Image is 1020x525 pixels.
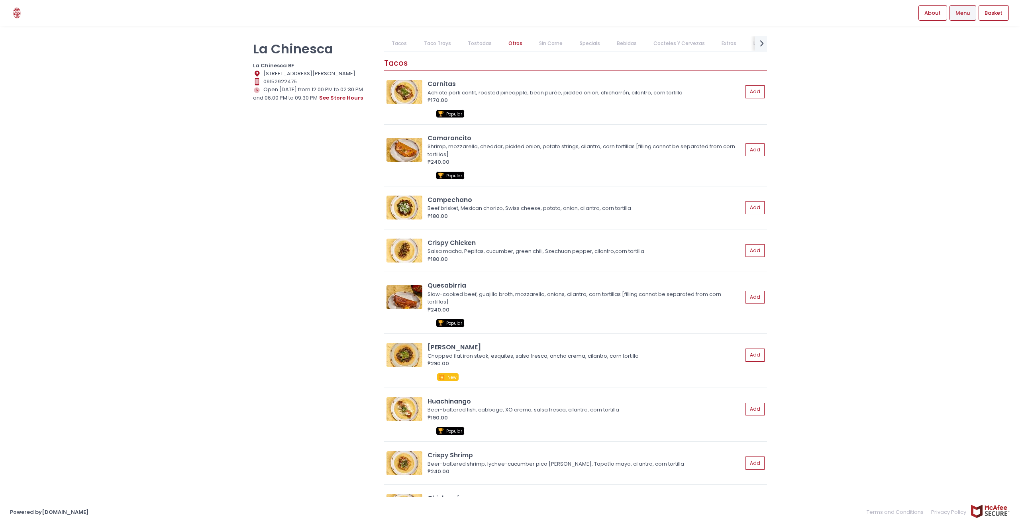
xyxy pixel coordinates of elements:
[438,373,445,381] span: 💥
[428,494,743,503] div: Chicharrón
[428,352,740,360] div: Chopped flat iron steak, esquites, salsa fresca, ancho crema, cilantro, corn tortilla
[386,138,422,162] img: Camaroncito
[745,244,765,257] button: Add
[416,36,459,51] a: Taco Trays
[253,78,374,86] div: 09152922475
[955,9,970,17] span: Menu
[428,290,740,306] div: Slow-cooked beef, guajillo broth, mozzarella, onions, cilantro, corn tortillas [filling cannot be...
[446,320,462,326] span: Popular
[428,255,743,263] div: ₱180.00
[428,460,740,468] div: Beer-battered shrimp, lychee-cucumber pico [PERSON_NAME], Tapatío mayo, cilantro, corn tortilla
[745,349,765,362] button: Add
[437,319,444,327] span: 🏆
[867,504,928,520] a: Terms and Conditions
[714,36,744,51] a: Extras
[253,62,294,69] b: La Chinesca BF
[386,196,422,219] img: Campechano
[501,36,530,51] a: Otros
[428,89,740,97] div: Achiote pork confit, roasted pineapple, bean purée, pickled onion, chicharrón, cilantro, corn tor...
[386,239,422,262] img: Crispy Chicken
[446,428,462,434] span: Popular
[428,306,743,314] div: ₱240.00
[428,158,743,166] div: ₱240.00
[745,36,799,51] a: Lifestyle Goods
[10,508,89,516] a: Powered by[DOMAIN_NAME]
[428,204,740,212] div: Beef brisket, Mexican chorizo, Swiss cheese, potato, onion, cilantro, corn tortilla
[253,41,374,57] p: La Chinesca
[970,504,1010,518] img: mcafee-secure
[253,86,374,102] div: Open [DATE] from 12:00 PM to 02:30 PM and 06:00 PM to 09:30 PM
[745,291,765,304] button: Add
[428,360,743,368] div: ₱290.00
[928,504,971,520] a: Privacy Policy
[460,36,499,51] a: Tostadas
[924,9,941,17] span: About
[428,212,743,220] div: ₱180.00
[319,94,363,102] button: see store hours
[428,79,743,88] div: Carnitas
[532,36,571,51] a: Sin Carne
[745,403,765,416] button: Add
[646,36,713,51] a: Cocteles Y Cervezas
[428,451,743,460] div: Crispy Shrimp
[428,247,740,255] div: Salsa macha, Pepitas, cucumber, green chili, Szechuan pepper, cilantro,corn tortilla
[985,9,1002,17] span: Basket
[428,281,743,290] div: Quesabirria
[386,285,422,309] img: Quesabirria
[745,143,765,157] button: Add
[386,80,422,104] img: Carnitas
[428,414,743,422] div: ₱190.00
[386,343,422,367] img: Carne Asada
[384,36,415,51] a: Tacos
[386,451,422,475] img: Crispy Shrimp
[437,172,444,179] span: 🏆
[253,70,374,78] div: [STREET_ADDRESS][PERSON_NAME]
[386,494,422,518] img: Chicharrón
[745,201,765,214] button: Add
[428,133,743,143] div: Camaroncito
[437,110,444,118] span: 🏆
[428,143,740,158] div: Shrimp, mozzarella, cheddar, pickled onion, potato strings, cilantro, corn tortillas [filling can...
[745,456,765,470] button: Add
[428,397,743,406] div: Huachinango
[446,173,462,179] span: Popular
[428,238,743,247] div: Crispy Chicken
[428,195,743,204] div: Campechano
[572,36,608,51] a: Specials
[428,96,743,104] div: ₱170.00
[949,5,976,20] a: Menu
[10,6,24,20] img: logo
[428,343,743,352] div: [PERSON_NAME]
[386,397,422,421] img: Huachinango
[428,406,740,414] div: Beer-battered fish, cabbage, XO crema, salsa fresca, cilantro, corn tortilla
[437,427,444,435] span: 🏆
[446,111,462,117] span: Popular
[428,468,743,476] div: ₱240.00
[918,5,947,20] a: About
[609,36,644,51] a: Bebidas
[447,374,457,380] span: New
[384,58,408,69] span: Tacos
[745,85,765,98] button: Add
